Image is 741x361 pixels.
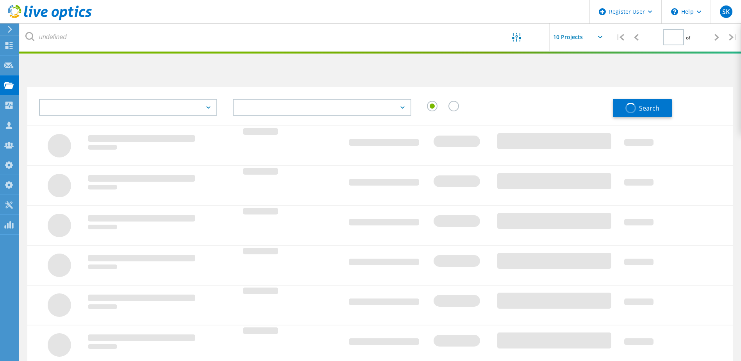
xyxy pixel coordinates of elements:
[8,16,92,22] a: Live Optics Dashboard
[612,23,628,51] div: |
[20,23,487,51] input: undefined
[686,34,690,41] span: of
[613,99,672,117] button: Search
[722,9,730,15] span: SK
[725,23,741,51] div: |
[671,8,678,15] svg: \n
[639,104,659,113] span: Search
